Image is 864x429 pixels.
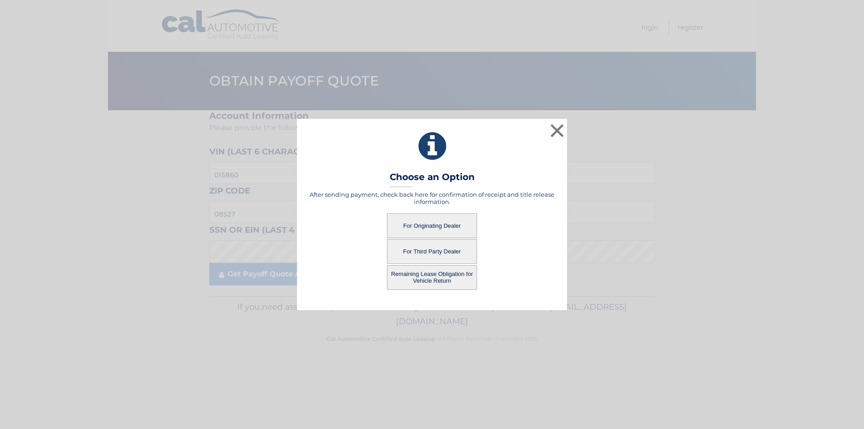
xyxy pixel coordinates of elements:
[387,213,477,238] button: For Originating Dealer
[390,172,475,187] h3: Choose an Option
[387,265,477,290] button: Remaining Lease Obligation for Vehicle Return
[387,239,477,264] button: For Third Party Dealer
[548,122,566,140] button: ×
[308,191,556,205] h5: After sending payment, check back here for confirmation of receipt and title release information.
